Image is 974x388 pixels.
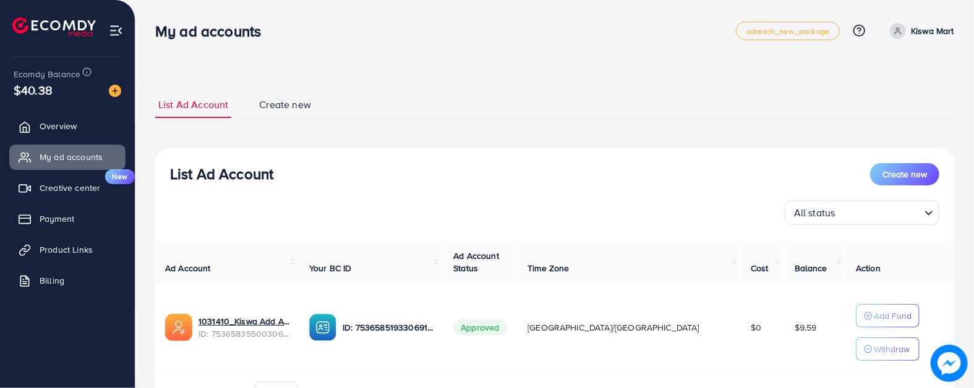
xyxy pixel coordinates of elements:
[528,321,699,334] span: [GEOGRAPHIC_DATA]/[GEOGRAPHIC_DATA]
[14,81,53,99] span: $40.38
[911,23,954,38] p: Kiswa Mart
[933,347,967,381] img: image
[839,201,920,222] input: Search for option
[882,168,927,180] span: Create new
[856,262,881,274] span: Action
[785,200,939,225] div: Search for option
[155,22,271,40] h3: My ad accounts
[9,175,126,200] a: Creative centerNew
[105,169,135,184] span: New
[9,114,126,138] a: Overview
[40,182,100,194] span: Creative center
[9,145,126,169] a: My ad accounts
[795,321,817,334] span: $9.59
[109,23,123,38] img: menu
[109,85,121,97] img: image
[9,206,126,231] a: Payment
[199,315,289,340] div: <span class='underline'>1031410_Kiswa Add Acc_1754748063745</span></br>7536583550030675986
[40,243,93,256] span: Product Links
[158,98,228,112] span: List Ad Account
[751,262,769,274] span: Cost
[14,68,80,80] span: Ecomdy Balance
[40,151,103,163] span: My ad accounts
[746,27,829,35] span: adreach_new_package
[528,262,569,274] span: Time Zone
[165,262,211,274] span: Ad Account
[856,304,920,327] button: Add Fund
[856,337,920,361] button: Withdraw
[885,23,954,39] a: Kiswa Mart
[736,22,840,40] a: adreach_new_package
[40,120,77,132] span: Overview
[170,165,273,183] h3: List Ad Account
[9,268,126,293] a: Billing
[453,319,506,335] span: Approved
[870,163,939,185] button: Create new
[259,98,311,112] span: Create new
[453,250,499,274] span: Ad Account Status
[874,342,910,356] p: Withdraw
[309,314,336,341] img: ic-ba-acc.ded83a64.svg
[309,262,352,274] span: Your BC ID
[751,321,761,334] span: $0
[199,315,289,327] a: 1031410_Kiswa Add Acc_1754748063745
[40,274,64,287] span: Billing
[40,213,74,225] span: Payment
[795,262,827,274] span: Balance
[343,320,434,335] p: ID: 7536585193306914833
[199,327,289,340] span: ID: 7536583550030675986
[9,237,126,262] a: Product Links
[12,17,96,36] img: logo
[874,308,912,323] p: Add Fund
[792,204,838,222] span: All status
[165,314,192,341] img: ic-ads-acc.e4c84228.svg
